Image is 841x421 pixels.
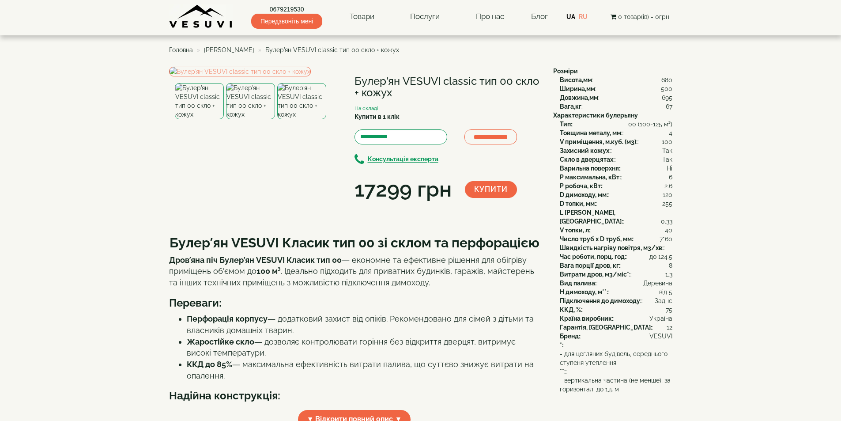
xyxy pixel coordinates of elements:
span: 120 [663,190,672,199]
b: V приміщення, м.куб. (м3): [560,138,637,145]
span: 2.6 [664,182,672,190]
div: : [560,173,672,182]
img: Булер'ян VESUVI classic тип 00 скло + кожух [169,67,311,76]
strong: Жаростійке скло [187,337,254,346]
b: Країна виробник: [560,315,613,322]
span: 0.33 [661,217,672,226]
a: UA [566,13,575,20]
span: 680 [661,76,672,84]
div: : [560,199,672,208]
div: : [560,288,672,296]
img: Булер'ян VESUVI classic тип 00 скло + кожух [277,83,326,119]
span: VESUVI [649,332,672,341]
b: Швидкість нагріву повітря, м3/хв: [560,244,664,251]
span: 6 [669,173,672,182]
a: Товари [341,7,383,27]
span: - для цегляних будівель, середнього ступеня утеплення [560,349,672,367]
div: : [560,314,672,323]
span: 100 [662,137,672,146]
a: Про нас [467,7,513,27]
div: : [560,120,672,129]
b: Варильна поверхня: [560,165,620,172]
b: Вид палива: [560,280,596,287]
span: 75 [666,305,672,314]
div: : [560,235,672,243]
b: Вага порції дров, кг: [560,262,620,269]
span: від 5 [659,288,672,296]
span: 4.5 [664,252,672,261]
span: Так [662,155,672,164]
div: : [560,243,672,252]
div: : [560,279,672,288]
span: до 12 [649,252,664,261]
li: — додатковий захист від опіків. Рекомендовано для сімей з дітьми та власників домашніх тварин. [187,313,540,336]
span: Україна [649,314,672,323]
div: : [560,252,672,261]
span: 00 (100-125 м³) [628,120,672,129]
span: 695 [662,93,672,102]
b: Консультація експерта [368,156,438,163]
b: ККД, %: [560,306,582,313]
span: Так [662,146,672,155]
div: : [560,93,672,102]
b: Переваги: [169,296,222,309]
a: 0679219530 [251,5,322,14]
div: : [560,226,672,235]
span: Заднє [655,296,672,305]
span: 0 товар(ів) - 0грн [618,13,669,20]
strong: ККД до 85% [187,360,232,369]
span: Головна [169,46,193,53]
b: Час роботи, порц. год: [560,253,626,260]
b: L [PERSON_NAME], [GEOGRAPHIC_DATA]: [560,209,623,225]
button: Купити [465,181,517,198]
div: : [560,261,672,270]
b: Скло в дверцятах: [560,156,615,163]
span: Булер'ян VESUVI classic тип 00 скло + кожух [265,46,399,53]
span: Деревина [643,279,672,288]
div: : [560,137,672,146]
strong: 100 м³ [256,266,281,276]
span: 1.3 [665,270,672,279]
b: Надійна конструкція: [169,389,280,402]
p: — економне та ефективне рішення для обігріву приміщень об'ємом до . Ідеально підходить для приват... [169,254,540,288]
a: RU [579,13,588,20]
a: Блог [531,12,548,21]
span: - вертикальна частина (не менше), за горизонталі до 1,5 м [560,376,672,394]
div: : [560,270,672,279]
div: : [560,296,672,305]
div: : [560,146,672,155]
img: Булер'ян VESUVI classic тип 00 скло + кожух [175,83,224,119]
div: : [560,102,672,111]
b: D димоходу, мм: [560,191,608,198]
strong: Дров’яна піч Булер’ян VESUVI Класик тип 00 [169,255,342,265]
b: Вага,кг [560,103,581,110]
label: Купити в 1 клік [355,112,400,121]
b: Витрати дров, м3/міс*: [560,271,630,278]
div: : [560,164,672,173]
img: Булер'ян VESUVI classic тип 00 скло + кожух [226,83,275,119]
div: 17299 грн [355,174,452,205]
div: : [560,190,672,199]
div: : [560,182,672,190]
span: Ні [667,164,672,173]
div: : [560,76,672,84]
span: 67 [666,102,672,111]
b: Бренд: [560,333,580,340]
b: P максимальна, кВт: [560,174,621,181]
div: : [560,129,672,137]
li: — дозволяє контролювати горіння без відкриття дверцят, витримує високі температури. [187,336,540,359]
strong: Перфорація корпусу [187,314,268,323]
b: Булер’ян VESUVI Класик тип 00 зі склом та перфорацією [170,235,539,250]
span: 4 [669,129,672,137]
span: 255 [662,199,672,208]
small: На складі [355,105,378,111]
b: D топки, мм: [560,200,596,207]
img: content [169,4,233,29]
b: Висота,мм [560,76,592,83]
a: Послуги [401,7,449,27]
span: [PERSON_NAME] [204,46,254,53]
b: H димоходу, м**: [560,288,608,296]
b: Довжина,мм [560,94,598,101]
b: Захисний кожух: [560,147,611,154]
